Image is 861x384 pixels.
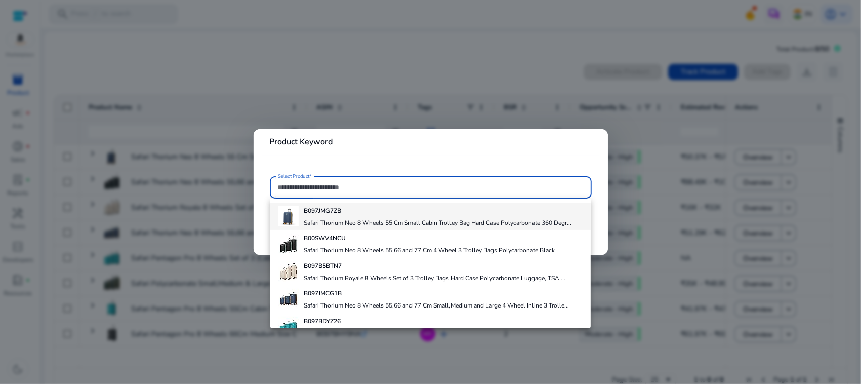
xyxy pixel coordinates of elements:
[278,234,299,254] img: 41ulmLxN2kL._SS40_.jpg
[278,317,299,337] img: 41+m5ea6Z8L._SS40_.jpg
[304,317,341,325] b: B097BDYZ26
[278,261,299,282] img: 41EcVXL3WKL._SS40_.jpg
[270,136,333,147] b: Product Keyword
[304,289,342,297] b: B097JMCG1B
[304,262,342,270] b: B097B5BTN7
[304,246,555,254] h4: Safari Thorium Neo 8 Wheels 55,66 and 77 Cm 4 Wheel 3 Trolley Bags Polycarbonate Black
[304,234,346,242] b: B00SWV4NCU
[278,289,299,309] img: 41krtEHsy3L._SS40_.jpg
[304,219,571,227] h4: Safari Thorium Neo 8 Wheels 55 Cm Small Cabin Trolley Bag Hard Case Polycarbonate 360 Degr...
[304,301,569,310] h4: Safari Thorium Neo 8 Wheels 55,66 and 77 Cm Small,Medium and Large 4 Wheel Inline 3 Trolle...
[304,274,565,282] h4: Safari Thorium Royale 8 Wheels Set of 3 Trolley Bags Hard Case Polycarbonate Luggage, TSA ...
[304,207,341,215] b: B097JMG7ZB
[278,206,299,226] img: 61StK4wVlrL.jpg
[278,173,312,180] mat-label: Select Product*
